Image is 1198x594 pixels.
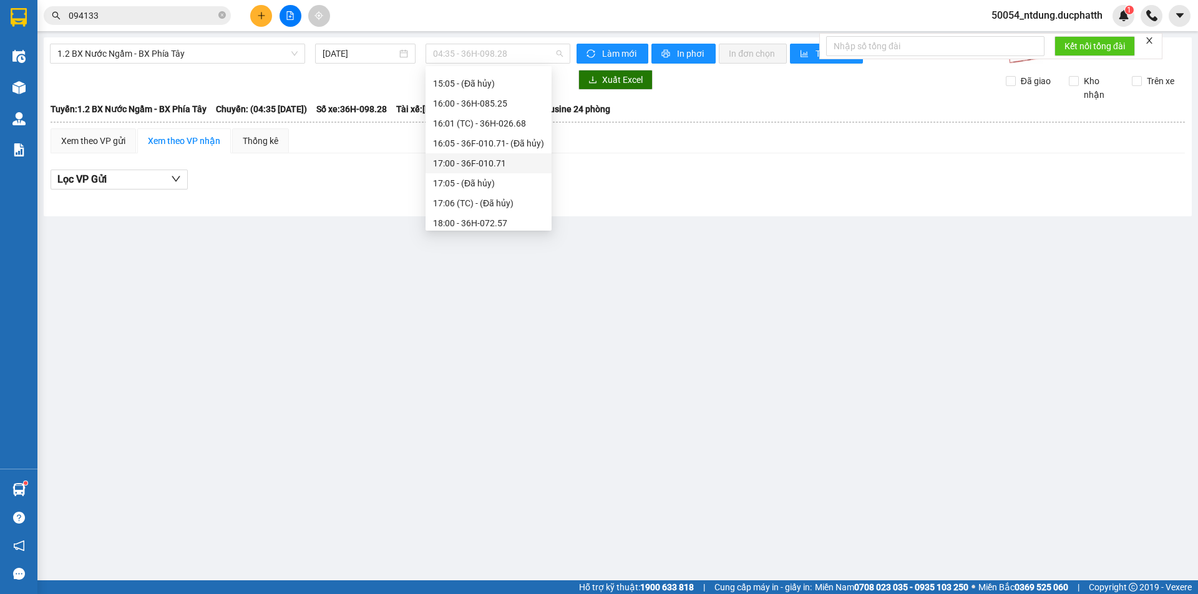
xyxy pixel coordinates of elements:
button: caret-down [1169,5,1191,27]
span: close-circle [218,11,226,19]
input: Nhập số tổng đài [826,36,1045,56]
span: down [171,174,181,184]
span: Đã giao [1016,74,1056,88]
strong: 1900 633 818 [640,582,694,592]
img: logo-vxr [11,8,27,27]
div: 16:01 (TC) - 36H-026.68 [433,117,544,130]
b: Tuyến: 1.2 BX Nước Ngầm - BX Phía Tây [51,104,207,114]
span: sync [587,49,597,59]
img: warehouse-icon [12,483,26,496]
div: Thống kê [243,134,278,148]
strong: 0708 023 035 - 0935 103 250 [854,582,968,592]
input: Tìm tên, số ĐT hoặc mã đơn [69,9,216,22]
span: Hỗ trợ kỹ thuật: [579,580,694,594]
span: notification [13,540,25,552]
div: 15:05 - (Đã hủy) [433,77,544,90]
sup: 1 [24,481,27,485]
div: 17:05 - (Đã hủy) [433,176,544,190]
span: close-circle [218,10,226,22]
span: Số xe: 36H-098.28 [316,102,387,116]
span: close [1145,36,1154,45]
div: 18:00 - 36H-072.57 [433,216,544,230]
span: question-circle [13,512,25,524]
span: copyright [1129,583,1137,592]
span: search [52,11,61,20]
span: Loại xe: Limousine 24 phòng [499,102,610,116]
input: 13/10/2025 [323,47,397,60]
div: Xem theo VP gửi [61,134,125,148]
span: Chuyến: (04:35 [DATE]) [216,102,307,116]
span: printer [661,49,672,59]
span: Miền Bắc [978,580,1068,594]
div: 16:05 - 36F-010.71 - (Đã hủy) [433,137,544,150]
button: printerIn phơi [651,44,716,64]
button: Kết nối tổng đài [1054,36,1135,56]
span: | [1078,580,1079,594]
button: In đơn chọn [719,44,787,64]
span: file-add [286,11,295,20]
strong: 0369 525 060 [1015,582,1068,592]
img: solution-icon [12,143,26,156]
span: Lọc VP Gửi [57,171,107,187]
button: file-add [280,5,301,27]
button: Lọc VP Gửi [51,170,188,189]
span: 1.2 BX Nước Ngầm - BX Phía Tây [57,44,298,63]
span: Làm mới [602,47,638,60]
div: 17:06 (TC) - (Đã hủy) [433,196,544,210]
button: aim [308,5,330,27]
span: aim [314,11,323,20]
span: caret-down [1174,10,1186,21]
button: downloadXuất Excel [578,70,653,90]
span: Tài xế: [PERSON_NAME] [396,102,489,116]
div: Xem theo VP nhận [148,134,220,148]
span: message [13,568,25,580]
span: Trên xe [1142,74,1179,88]
img: phone-icon [1146,10,1157,21]
span: plus [257,11,266,20]
img: icon-new-feature [1118,10,1129,21]
img: warehouse-icon [12,112,26,125]
span: Kết nối tổng đài [1064,39,1125,53]
button: plus [250,5,272,27]
span: | [703,580,705,594]
span: Kho nhận [1079,74,1123,102]
button: syncLàm mới [577,44,648,64]
div: 16:00 - 36H-085.25 [433,97,544,110]
span: 1 [1127,6,1131,14]
span: bar-chart [800,49,811,59]
span: 50054_ntdung.ducphatth [981,7,1113,23]
button: bar-chartThống kê [790,44,863,64]
sup: 1 [1125,6,1134,14]
span: ⚪️ [972,585,975,590]
div: 17:00 - 36F-010.71 [433,156,544,170]
span: Miền Nam [815,580,968,594]
span: Cung cấp máy in - giấy in: [714,580,812,594]
img: warehouse-icon [12,50,26,63]
img: warehouse-icon [12,81,26,94]
span: In phơi [677,47,706,60]
span: 04:35 - 36H-098.28 [433,44,563,63]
